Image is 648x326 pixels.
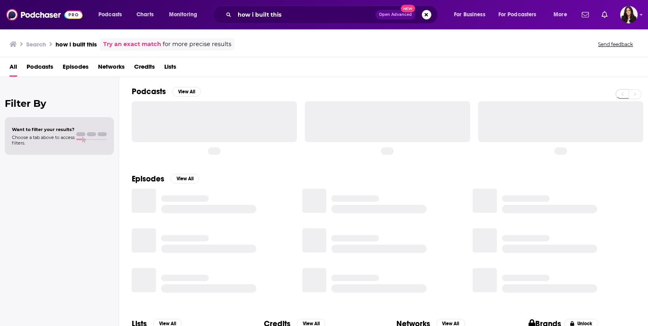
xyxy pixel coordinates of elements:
[163,8,208,21] button: open menu
[171,174,199,183] button: View All
[12,127,75,132] span: Want to filter your results?
[620,6,638,23] button: Show profile menu
[98,60,125,77] a: Networks
[498,9,536,20] span: For Podcasters
[5,98,114,109] h2: Filter By
[220,6,446,24] div: Search podcasts, credits, & more...
[134,60,155,77] a: Credits
[598,8,611,21] a: Show notifications dropdown
[137,9,154,20] span: Charts
[375,10,415,19] button: Open AdvancedNew
[620,6,638,23] span: Logged in as RebeccaShapiro
[131,8,158,21] a: Charts
[579,8,592,21] a: Show notifications dropdown
[169,9,197,20] span: Monitoring
[401,5,415,12] span: New
[548,8,577,21] button: open menu
[163,40,231,49] span: for more precise results
[10,60,17,77] a: All
[132,174,164,184] h2: Episodes
[26,41,46,48] h3: Search
[12,135,75,146] span: Choose a tab above to access filters.
[454,9,485,20] span: For Business
[63,60,88,77] a: Episodes
[132,174,199,184] a: EpisodesView All
[93,8,132,21] button: open menu
[27,60,53,77] a: Podcasts
[132,87,166,96] h2: Podcasts
[98,9,122,20] span: Podcasts
[132,87,201,96] a: PodcastsView All
[103,40,161,49] a: Try an exact match
[448,8,495,21] button: open menu
[554,9,567,20] span: More
[596,41,635,48] button: Send feedback
[56,41,97,48] h3: how i built this
[172,87,201,96] button: View All
[379,13,412,17] span: Open Advanced
[620,6,638,23] img: User Profile
[164,60,176,77] a: Lists
[235,8,375,21] input: Search podcasts, credits, & more...
[6,7,83,22] img: Podchaser - Follow, Share and Rate Podcasts
[493,8,548,21] button: open menu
